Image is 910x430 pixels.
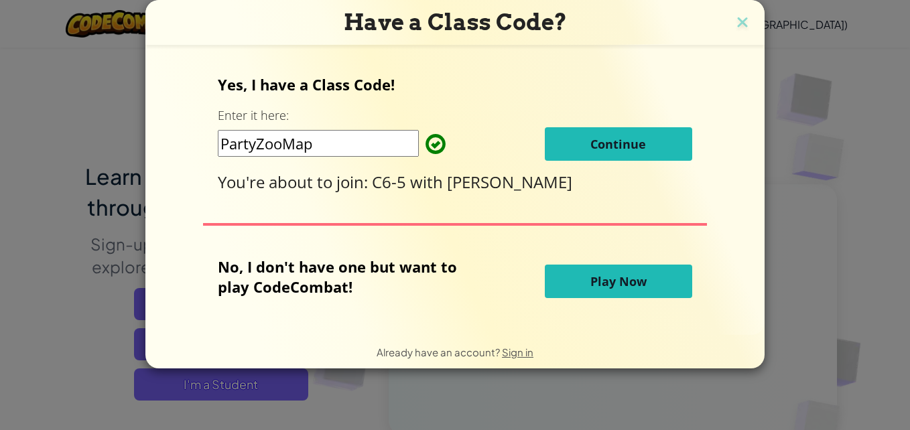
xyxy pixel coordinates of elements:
[545,127,692,161] button: Continue
[218,257,477,297] p: No, I don't have one but want to play CodeCombat!
[344,9,567,35] span: Have a Class Code?
[218,74,692,94] p: Yes, I have a Class Code!
[590,136,646,152] span: Continue
[590,273,647,289] span: Play Now
[502,346,533,358] a: Sign in
[372,171,410,193] span: C6-5
[377,346,502,358] span: Already have an account?
[218,107,289,124] label: Enter it here:
[545,265,692,298] button: Play Now
[734,13,751,33] img: close icon
[218,171,372,193] span: You're about to join:
[410,171,447,193] span: with
[447,171,572,193] span: [PERSON_NAME]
